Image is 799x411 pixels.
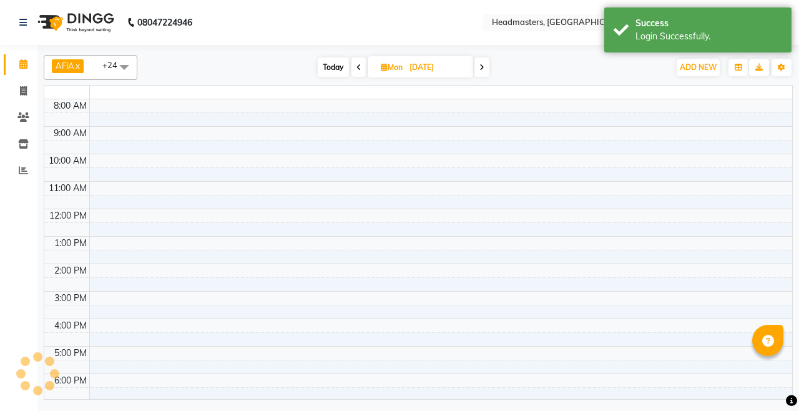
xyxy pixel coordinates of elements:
[52,319,89,332] div: 4:00 PM
[52,347,89,360] div: 5:00 PM
[52,264,89,277] div: 2:00 PM
[52,237,89,250] div: 1:00 PM
[406,58,468,77] input: 2025-09-15
[102,60,127,70] span: +24
[74,61,80,71] a: x
[52,374,89,387] div: 6:00 PM
[137,5,192,40] b: 08047224946
[635,30,782,43] div: Login Successfully.
[46,154,89,167] div: 10:00 AM
[318,57,349,77] span: Today
[32,5,117,40] img: logo
[51,99,89,112] div: 8:00 AM
[677,59,720,76] button: ADD NEW
[378,62,406,72] span: Mon
[47,209,89,222] div: 12:00 PM
[680,62,717,72] span: ADD NEW
[46,182,89,195] div: 11:00 AM
[635,17,782,30] div: Success
[56,61,74,71] span: AFIA
[52,292,89,305] div: 3:00 PM
[51,127,89,140] div: 9:00 AM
